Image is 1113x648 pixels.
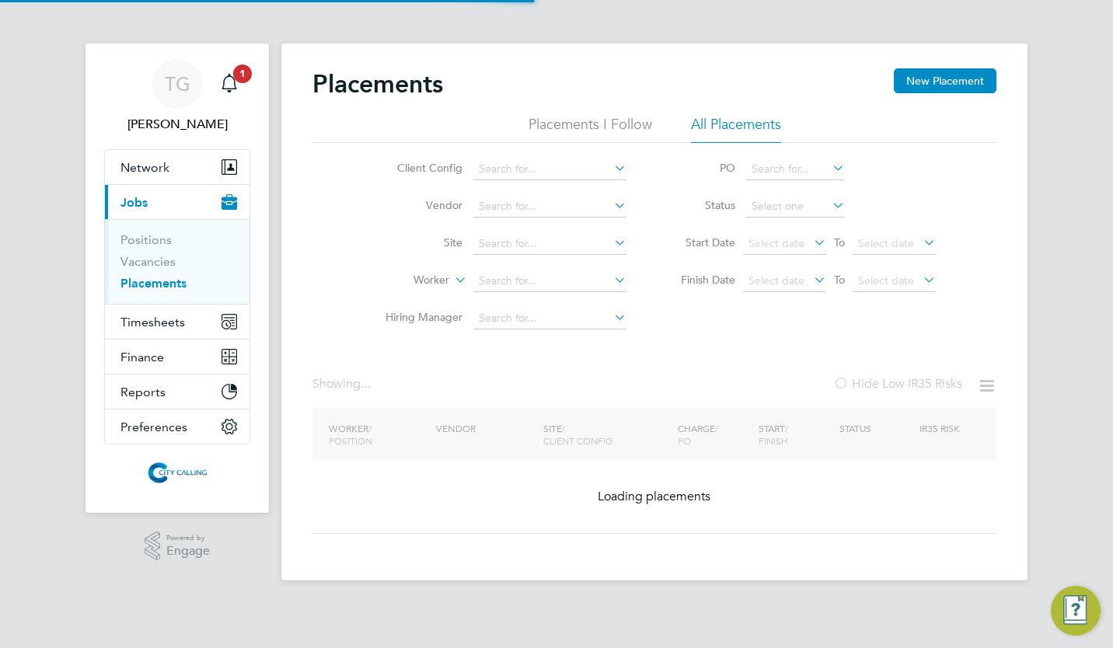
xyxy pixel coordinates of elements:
[120,420,187,434] span: Preferences
[361,376,370,392] span: ...
[120,315,185,329] span: Timesheets
[829,270,850,290] span: To
[105,185,249,219] button: Jobs
[691,115,781,143] li: All Placements
[105,375,249,409] button: Reports
[165,74,190,94] span: TG
[105,150,249,184] button: Network
[858,236,914,250] span: Select date
[144,460,211,485] img: citycalling-logo-retina.png
[665,198,735,212] label: Status
[166,531,210,545] span: Powered by
[529,115,652,143] li: Placements I Follow
[233,64,252,83] span: 1
[104,115,250,134] span: Toby Gibbs
[748,273,804,287] span: Select date
[120,232,172,247] a: Positions
[120,276,187,291] a: Placements
[829,232,850,253] span: To
[360,273,449,288] label: Worker
[373,235,462,249] label: Site
[105,305,249,339] button: Timesheets
[894,68,996,93] button: New Placement
[373,198,462,212] label: Vendor
[665,161,735,175] label: PO
[312,68,443,99] h2: Placements
[85,44,269,513] nav: Main navigation
[665,235,735,249] label: Start Date
[746,159,845,180] input: Search for...
[120,254,176,269] a: Vacancies
[373,161,462,175] label: Client Config
[145,531,211,561] a: Powered byEngage
[748,236,804,250] span: Select date
[373,310,462,324] label: Hiring Manager
[105,219,249,304] div: Jobs
[858,273,914,287] span: Select date
[105,340,249,374] button: Finance
[665,273,735,287] label: Finish Date
[473,233,626,255] input: Search for...
[120,160,169,175] span: Network
[1051,586,1101,636] button: Engage Resource Center
[746,196,845,218] input: Select one
[166,545,210,558] span: Engage
[833,376,962,392] label: Hide Low IR35 Risks
[473,308,626,329] input: Search for...
[104,460,250,485] a: Go to home page
[214,59,245,109] a: 1
[473,196,626,218] input: Search for...
[473,270,626,292] input: Search for...
[312,376,373,392] div: Showing
[473,159,626,180] input: Search for...
[120,350,164,364] span: Finance
[120,385,166,399] span: Reports
[105,409,249,444] button: Preferences
[104,59,250,134] a: TG[PERSON_NAME]
[120,195,148,210] span: Jobs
